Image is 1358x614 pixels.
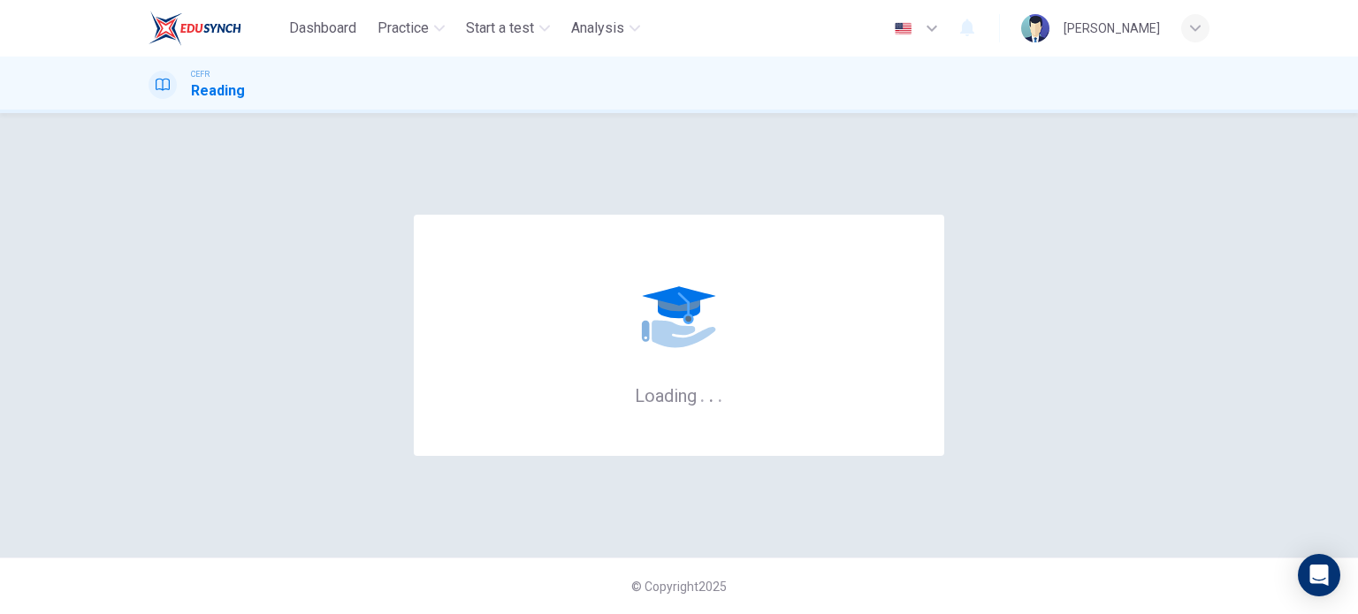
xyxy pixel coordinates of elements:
img: en [892,22,914,35]
h6: . [708,379,714,408]
div: [PERSON_NAME] [1064,18,1160,39]
span: Dashboard [289,18,356,39]
span: Analysis [571,18,624,39]
span: Practice [378,18,429,39]
img: EduSynch logo [149,11,241,46]
h1: Reading [191,80,245,102]
a: EduSynch logo [149,11,282,46]
h6: . [699,379,706,408]
h6: Loading [635,383,723,406]
span: © Copyright 2025 [631,580,727,594]
img: Profile picture [1021,14,1049,42]
div: Open Intercom Messenger [1298,554,1340,596]
span: Start a test [466,18,534,39]
button: Dashboard [282,12,363,44]
button: Analysis [564,12,647,44]
span: CEFR [191,68,210,80]
button: Practice [370,12,452,44]
button: Start a test [459,12,557,44]
h6: . [717,379,723,408]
